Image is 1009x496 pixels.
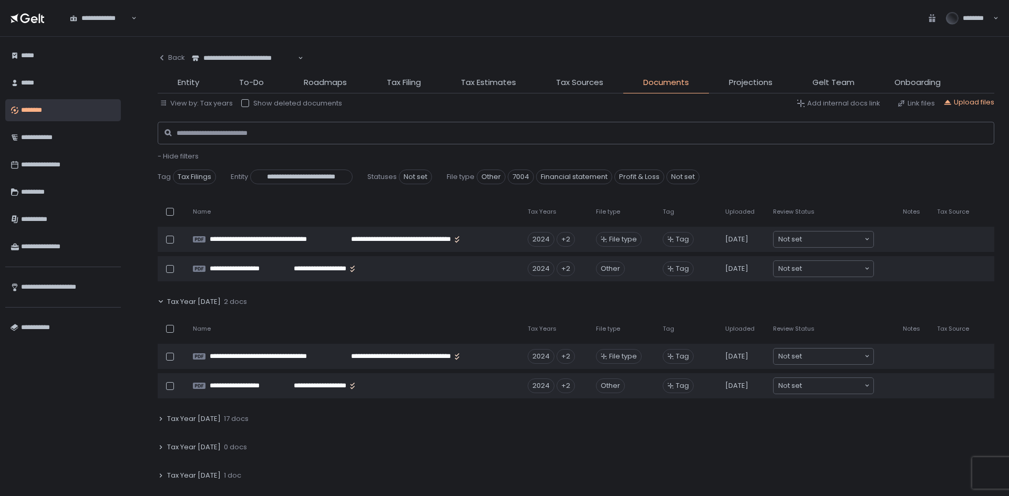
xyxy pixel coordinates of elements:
span: Entity [231,172,248,182]
div: 2024 [528,349,554,364]
div: Back [158,53,185,62]
div: Other [596,261,625,276]
span: Not set [778,263,802,274]
button: - Hide filters [158,152,199,161]
button: Link files [897,99,935,108]
span: Financial statement [536,170,612,184]
span: Review Status [773,325,815,333]
span: 17 docs [224,414,249,424]
span: Name [193,208,211,216]
span: Tag [663,208,674,216]
span: Other [477,170,506,184]
div: 2024 [528,261,554,276]
span: Gelt Team [812,77,854,89]
span: Not set [399,170,432,184]
span: File type [596,325,620,333]
span: Tax Year [DATE] [167,471,221,480]
span: [DATE] [725,264,748,273]
span: [DATE] [725,352,748,361]
input: Search for option [802,263,863,274]
span: 2 docs [224,297,247,307]
span: Tax Filing [387,77,421,89]
div: +2 [557,349,575,364]
span: - Hide filters [158,151,199,161]
span: 7004 [508,170,534,184]
div: Search for option [774,349,873,364]
span: Notes [903,325,920,333]
span: Tax Years [528,325,557,333]
span: 1 doc [224,471,241,480]
span: Tax Years [528,208,557,216]
span: Tag [676,235,689,244]
span: Review Status [773,208,815,216]
button: Upload files [943,98,994,107]
span: Tax Source [937,325,969,333]
span: Name [193,325,211,333]
div: Search for option [185,47,303,69]
span: Tag [676,264,689,273]
span: Tax Sources [556,77,603,89]
span: Statuses [367,172,397,182]
span: Entity [178,77,199,89]
span: Not set [666,170,699,184]
div: Search for option [63,7,137,29]
input: Search for option [296,53,297,64]
span: Not set [778,234,802,245]
span: Uploaded [725,325,755,333]
span: Tag [676,381,689,391]
span: [DATE] [725,381,748,391]
button: Back [158,47,185,68]
span: Tax Year [DATE] [167,442,221,452]
input: Search for option [802,234,863,245]
div: 2024 [528,378,554,393]
span: Tag [676,352,689,361]
span: Tax Year [DATE] [167,414,221,424]
div: +2 [557,261,575,276]
span: Tax Estimates [461,77,516,89]
span: Not set [778,381,802,391]
span: File type [609,352,637,361]
div: Other [596,378,625,393]
span: Notes [903,208,920,216]
div: Search for option [774,231,873,247]
span: 0 docs [224,442,247,452]
span: Projections [729,77,773,89]
button: View by: Tax years [160,99,233,108]
span: Uploaded [725,208,755,216]
span: Tax Source [937,208,969,216]
span: File type [609,235,637,244]
span: Tax Filings [173,170,216,184]
span: File type [447,172,475,182]
span: Onboarding [894,77,941,89]
input: Search for option [802,381,863,391]
input: Search for option [802,351,863,362]
span: File type [596,208,620,216]
div: +2 [557,232,575,247]
span: Tag [663,325,674,333]
span: [DATE] [725,235,748,244]
span: To-Do [239,77,264,89]
div: +2 [557,378,575,393]
button: Add internal docs link [797,99,880,108]
span: Not set [778,351,802,362]
span: Roadmaps [304,77,347,89]
span: Tag [158,172,171,182]
div: Search for option [774,261,873,277]
span: Profit & Loss [614,170,664,184]
span: Documents [643,77,689,89]
div: Search for option [774,378,873,394]
div: 2024 [528,232,554,247]
span: Tax Year [DATE] [167,297,221,307]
